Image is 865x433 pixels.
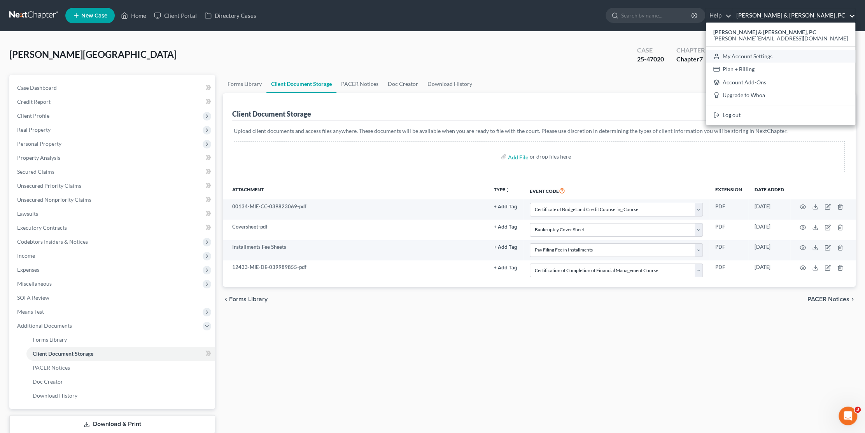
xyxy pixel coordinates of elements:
[621,8,692,23] input: Search by name...
[706,9,732,23] a: Help
[713,35,848,42] span: [PERSON_NAME][EMAIL_ADDRESS][DOMAIN_NAME]
[81,13,107,19] span: New Case
[17,98,51,105] span: Credit Report
[11,81,215,95] a: Case Dashboard
[11,221,215,235] a: Executory Contracts
[494,204,517,210] button: + Add Tag
[17,140,61,147] span: Personal Property
[709,220,748,240] td: PDF
[383,75,423,93] a: Doc Creator
[17,126,51,133] span: Real Property
[33,378,63,385] span: Doc Creator
[494,243,517,251] a: + Add Tag
[748,182,790,199] th: Date added
[494,225,517,230] button: + Add Tag
[33,364,70,371] span: PACER Notices
[223,260,488,281] td: 12433-MIE-DE-039989855-pdf
[11,95,215,109] a: Credit Report
[223,296,229,302] i: chevron_left
[17,84,57,91] span: Case Dashboard
[33,392,77,399] span: Download History
[709,260,748,281] td: PDF
[713,29,816,35] strong: [PERSON_NAME] & [PERSON_NAME], PC
[17,210,38,217] span: Lawsuits
[699,55,703,63] span: 7
[234,127,845,135] p: Upload client documents and access files anywhere. These documents will be available when you are...
[26,375,215,389] a: Doc Creator
[676,46,705,55] div: Chapter
[150,9,201,23] a: Client Portal
[201,9,260,23] a: Directory Cases
[748,220,790,240] td: [DATE]
[807,296,849,302] span: PACER Notices
[494,264,517,271] a: + Add Tag
[732,9,855,23] a: [PERSON_NAME] & [PERSON_NAME], PC
[17,266,39,273] span: Expenses
[26,389,215,403] a: Download History
[17,168,54,175] span: Secured Claims
[423,75,477,93] a: Download History
[26,333,215,347] a: Forms Library
[17,196,91,203] span: Unsecured Nonpriority Claims
[706,63,855,76] a: Plan + Billing
[223,199,488,220] td: 00134-MIE-CC-039823069-pdf
[223,220,488,240] td: Coversheet-pdf
[17,238,88,245] span: Codebtors Insiders & Notices
[26,361,215,375] a: PACER Notices
[748,260,790,281] td: [DATE]
[17,322,72,329] span: Additional Documents
[232,109,311,119] div: Client Document Storage
[748,199,790,220] td: [DATE]
[494,223,517,230] a: + Add Tag
[706,89,855,102] a: Upgrade to Whoa
[706,50,855,63] a: My Account Settings
[854,407,861,413] span: 3
[223,296,268,302] button: chevron_left Forms Library
[11,291,215,305] a: SOFA Review
[637,46,664,55] div: Case
[706,108,855,122] a: Log out
[33,336,67,343] span: Forms Library
[117,9,150,23] a: Home
[709,199,748,220] td: PDF
[524,182,709,199] th: Event Code
[336,75,383,93] a: PACER Notices
[807,296,856,302] button: PACER Notices chevron_right
[11,151,215,165] a: Property Analysis
[494,187,510,192] button: TYPEunfold_more
[706,76,855,89] a: Account Add-Ons
[26,347,215,361] a: Client Document Storage
[494,245,517,250] button: + Add Tag
[11,179,215,193] a: Unsecured Priority Claims
[9,49,177,60] span: [PERSON_NAME][GEOGRAPHIC_DATA]
[33,350,93,357] span: Client Document Storage
[11,193,215,207] a: Unsecured Nonpriority Claims
[17,112,49,119] span: Client Profile
[494,203,517,210] a: + Add Tag
[266,75,336,93] a: Client Document Storage
[229,296,268,302] span: Forms Library
[17,294,49,301] span: SOFA Review
[11,165,215,179] a: Secured Claims
[709,182,748,199] th: Extension
[223,240,488,260] td: Installments Fee Sheets
[17,224,67,231] span: Executory Contracts
[17,280,52,287] span: Miscellaneous
[709,240,748,260] td: PDF
[17,182,81,189] span: Unsecured Priority Claims
[17,252,35,259] span: Income
[223,182,488,199] th: Attachment
[637,55,664,64] div: 25-47020
[223,75,266,93] a: Forms Library
[849,296,856,302] i: chevron_right
[17,308,44,315] span: Means Test
[676,55,705,64] div: Chapter
[748,240,790,260] td: [DATE]
[17,154,60,161] span: Property Analysis
[839,407,857,425] iframe: Intercom live chat
[706,23,855,125] div: [PERSON_NAME] & [PERSON_NAME], PC
[505,188,510,192] i: unfold_more
[11,207,215,221] a: Lawsuits
[494,265,517,271] button: + Add Tag
[530,153,571,161] div: or drop files here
